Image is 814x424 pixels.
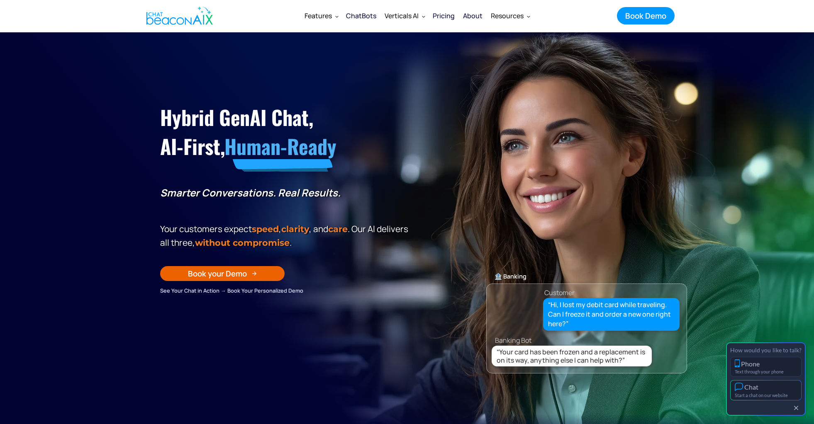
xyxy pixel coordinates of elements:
[346,10,376,22] div: ChatBots
[429,5,459,27] a: Pricing
[252,224,279,234] strong: speed
[385,10,419,22] div: Verticals AI
[160,222,411,250] p: Your customers expect , , and . Our Al delivers all three, .
[459,5,487,27] a: About
[188,268,247,279] div: Book your Demo
[139,1,217,30] a: home
[491,10,524,22] div: Resources
[160,186,341,199] strong: Smarter Conversations. Real Results.
[160,286,411,295] div: See Your Chat in Action → Book Your Personalized Demo
[195,237,290,248] span: without compromise
[160,266,285,281] a: Book your Demo
[252,271,257,276] img: Arrow
[281,224,309,234] span: clarity
[487,6,534,26] div: Resources
[487,271,687,282] div: 🏦 Banking
[433,10,455,22] div: Pricing
[617,7,675,24] a: Book Demo
[625,10,666,21] div: Book Demo
[544,287,575,298] div: Customer
[342,5,380,27] a: ChatBots
[548,300,675,329] div: “Hi, I lost my debit card while traveling. Can I freeze it and order a new one right here?”
[527,15,530,18] img: Dropdown
[160,103,411,161] h1: Hybrid GenAI Chat, AI-First,
[300,6,342,26] div: Features
[422,15,425,18] img: Dropdown
[328,224,348,234] span: care
[463,10,483,22] div: About
[305,10,332,22] div: Features
[224,131,336,161] span: Human-Ready
[335,15,339,18] img: Dropdown
[380,6,429,26] div: Verticals AI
